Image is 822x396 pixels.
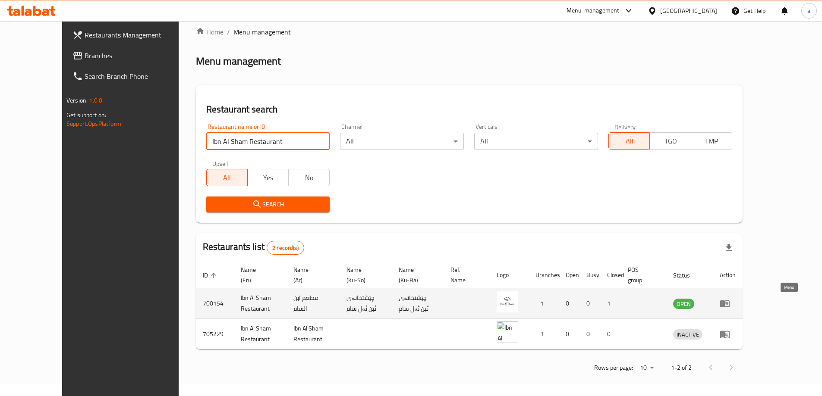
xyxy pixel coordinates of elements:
button: All [608,132,650,150]
span: Name (Ar) [293,265,329,285]
td: Ibn Al Sham Restaurant [234,288,287,319]
span: All [210,171,244,184]
td: 1 [600,288,621,319]
span: 1.0.0 [89,95,102,106]
td: 1 [529,288,559,319]
a: Home [196,27,224,37]
span: TMP [695,135,729,147]
a: Support.OpsPlatform [66,118,121,129]
td: Ibn Al Sham Restaurant [234,319,287,349]
img: Ibn Al Sham Restaurant [497,321,518,343]
label: Upsell [212,160,228,166]
span: Search [213,199,323,210]
span: 2 record(s) [267,244,304,252]
td: 0 [559,319,579,349]
a: Branches [66,45,199,66]
label: Delivery [614,124,636,130]
span: a [807,6,810,16]
th: Logo [490,262,529,288]
th: Open [559,262,579,288]
span: Get support on: [66,109,106,121]
li: / [227,27,230,37]
span: ID [203,270,219,281]
span: TGO [653,135,687,147]
button: Search [206,196,330,212]
div: [GEOGRAPHIC_DATA] [660,6,717,16]
th: Busy [579,262,600,288]
td: 0 [579,319,600,349]
th: Branches [529,262,559,288]
span: Name (Ku-So) [346,265,381,285]
table: enhanced table [196,262,743,349]
nav: breadcrumb [196,27,743,37]
span: Status [673,270,701,281]
span: All [612,135,646,147]
span: Yes [251,171,285,184]
td: 700154 [196,288,234,319]
span: Restaurants Management [85,30,192,40]
td: چێشتخانەی ئبن ئەل شام [340,288,392,319]
div: Total records count [267,241,304,255]
span: Name (En) [241,265,277,285]
h2: Menu management [196,54,281,68]
td: 0 [600,319,621,349]
td: 1 [529,319,559,349]
th: Closed [600,262,621,288]
span: Search Branch Phone [85,71,192,81]
button: No [288,169,330,186]
button: TMP [691,132,732,150]
span: POS group [628,265,656,285]
td: 705229 [196,319,234,349]
span: Name (Ku-Ba) [399,265,434,285]
td: چێشتخانەی ئبن ئەل شام [392,288,444,319]
div: Export file [718,237,739,258]
h2: Restaurant search [206,103,732,116]
span: Menu management [233,27,291,37]
span: No [292,171,326,184]
button: TGO [649,132,691,150]
div: All [340,133,464,150]
div: Rows per page: [636,362,657,374]
span: Version: [66,95,88,106]
span: INACTIVE [673,330,702,340]
td: 0 [579,288,600,319]
button: Yes [247,169,289,186]
span: Branches [85,50,192,61]
span: OPEN [673,299,694,309]
div: Menu-management [567,6,620,16]
div: Menu [720,329,736,339]
p: Rows per page: [594,362,633,373]
td: Ibn Al Sham Restaurant [287,319,340,349]
button: All [206,169,248,186]
a: Restaurants Management [66,25,199,45]
td: 0 [559,288,579,319]
td: مطعم ابن الشام [287,288,340,319]
p: 1-2 of 2 [671,362,692,373]
img: Ibn Al Sham Restaurant [497,291,518,312]
span: Ref. Name [450,265,479,285]
a: Search Branch Phone [66,66,199,87]
div: All [474,133,598,150]
h2: Restaurants list [203,240,304,255]
input: Search for restaurant name or ID.. [206,133,330,150]
th: Action [713,262,743,288]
